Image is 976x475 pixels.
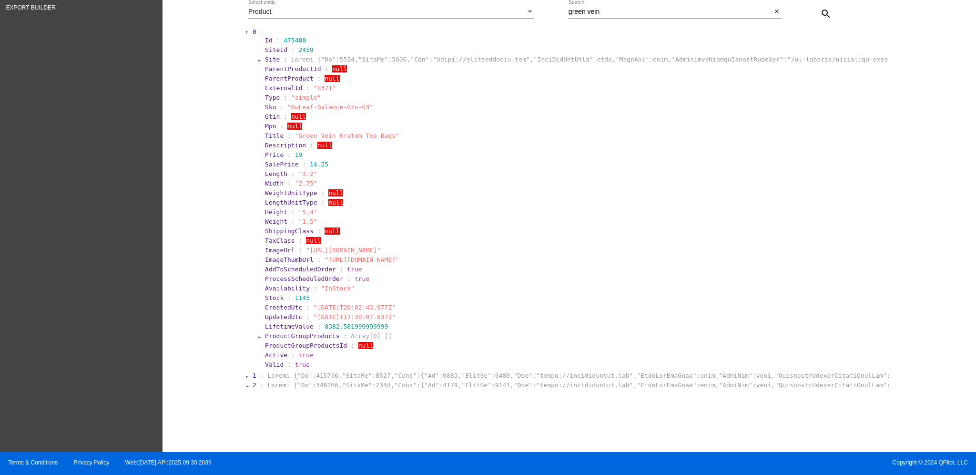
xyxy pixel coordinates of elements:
[265,189,317,196] span: WeightUnitType
[569,8,772,16] input: Search
[8,459,58,466] a: Terms & Conditions
[355,275,369,282] span: true
[291,170,295,177] span: :
[340,266,344,273] span: :
[328,199,343,206] span: null
[295,180,317,187] span: "2.75"
[291,113,306,120] span: null
[265,113,280,120] span: Gtin
[265,218,287,225] span: Weight
[125,459,212,466] a: Web:[DATE] API:2025.09.30.2039
[306,304,310,311] span: :
[325,323,388,330] span: 8382.581999999999
[265,180,284,187] span: Width
[358,342,373,349] span: null
[310,161,328,168] span: 14.25
[265,94,280,101] span: Type
[253,28,256,35] span: 0
[496,459,968,466] span: Copyright © 2024 QPilot, LLC
[287,132,291,139] span: :
[295,361,310,368] span: true
[314,304,396,311] span: "[DATE]T20:02:43.977Z"
[773,8,780,16] mat-icon: close
[291,218,295,225] span: :
[287,103,373,111] span: "RwLeaf-Balance-Grn-03"
[265,37,273,44] span: Id
[299,247,303,254] span: :
[347,275,351,282] span: :
[265,275,343,282] span: ProcessScheduledOrder
[260,28,264,35] span: :
[306,313,310,320] span: :
[820,8,832,20] mat-icon: search
[6,4,56,11] span: Export Builder
[287,180,291,187] span: :
[306,247,381,254] span: "[URL][DOMAIN_NAME]"
[284,37,306,44] span: 475480
[325,65,328,72] span: :
[284,56,287,63] span: :
[291,208,295,216] span: :
[317,142,332,149] span: null
[351,332,392,340] span: Array[0] []
[299,237,303,244] span: :
[265,361,284,368] span: Valid
[74,459,110,466] a: Privacy Policy
[287,294,291,301] span: :
[317,256,321,263] span: :
[265,294,284,301] span: Stock
[343,332,347,340] span: :
[299,170,317,177] span: "3.2"
[265,46,287,53] span: SiteId
[265,170,287,177] span: Length
[291,351,295,359] span: :
[317,323,321,330] span: :
[306,237,321,244] span: null
[328,189,343,196] span: null
[265,342,347,349] span: ProductGroupProductsId
[321,189,325,196] span: :
[265,227,314,235] span: ShippingClass
[325,227,339,235] span: null
[295,151,303,158] span: 19
[314,84,336,92] span: "8371"
[325,256,399,263] span: "[URL][DOMAIN_NAME]"
[265,313,302,320] span: UpdatedUtc
[265,351,287,359] span: Active
[265,151,284,158] span: Price
[310,142,314,149] span: :
[265,199,317,206] span: LengthUnitType
[284,113,287,120] span: :
[295,294,310,301] span: 1145
[332,65,347,72] span: null
[265,208,287,216] span: Height
[287,123,302,130] span: null
[299,218,317,225] span: "1.5"
[260,382,264,389] span: :
[248,8,271,15] span: Product
[265,237,295,244] span: TaxClass
[265,323,314,330] span: LifetimeValue
[253,372,256,379] span: 1
[248,8,534,16] mat-select: Select entity
[299,46,314,53] span: 2459
[306,84,310,92] span: :
[317,75,321,82] span: :
[265,84,302,92] span: ExternalId
[265,103,276,111] span: Sku
[321,199,325,206] span: :
[265,285,310,292] span: Availability
[772,7,782,17] button: Clear
[287,361,291,368] span: :
[265,75,314,82] span: ParentProduct
[265,247,295,254] span: ImageUrl
[284,94,287,101] span: :
[265,65,321,72] span: ParentProductId
[253,382,256,389] span: 2
[314,313,396,320] span: "[DATE]T17:38:07.037Z"
[265,123,276,130] span: Mpn
[265,266,336,273] span: AddToScheduledOrder
[280,103,284,111] span: :
[291,94,321,101] span: "simple"
[299,208,317,216] span: "5.4"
